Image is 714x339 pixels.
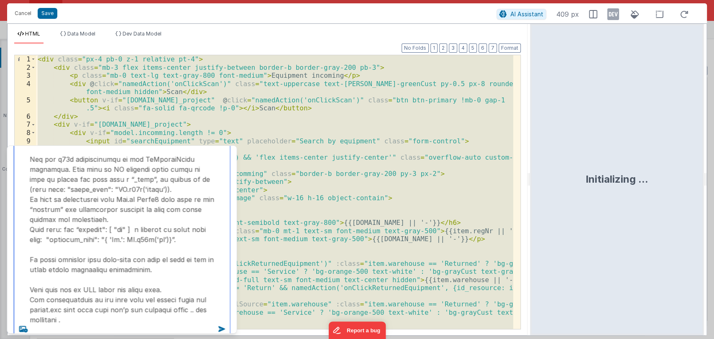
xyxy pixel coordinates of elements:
button: 1 [430,43,438,53]
div: 1 [15,55,36,64]
span: Data Model [67,31,95,37]
button: No Folds [402,43,429,53]
button: 4 [459,43,467,53]
div: 9 [15,137,36,145]
button: Cancel [10,8,36,19]
div: 7 [15,120,36,129]
span: 409 px [556,9,579,19]
button: Save [38,8,57,19]
div: 3 [15,71,36,80]
span: AI Assistant [510,10,543,18]
div: 5 [15,96,36,112]
button: AI Assistant [496,9,546,20]
iframe: Marker.io feedback button [328,321,386,339]
span: HTML [25,31,40,37]
button: 7 [489,43,497,53]
div: 2 [15,64,36,72]
div: 4 [15,80,36,96]
div: 8 [15,129,36,137]
button: 6 [479,43,487,53]
span: Dev Data Model [123,31,161,37]
button: 2 [439,43,447,53]
button: Format [499,43,521,53]
button: 3 [449,43,457,53]
button: 5 [469,43,477,53]
div: 6 [15,112,36,121]
div: Initializing ... [586,173,648,186]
